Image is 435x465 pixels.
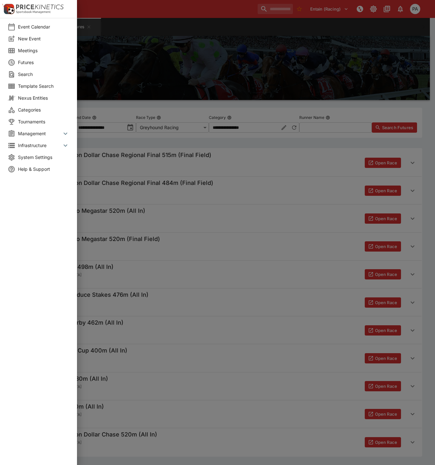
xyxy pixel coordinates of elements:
[18,71,69,78] span: Search
[2,3,15,15] img: PriceKinetics Logo
[18,95,69,101] span: Nexus Entities
[16,4,64,9] img: PriceKinetics
[18,23,69,30] span: Event Calendar
[18,118,69,125] span: Tournaments
[18,154,69,161] span: System Settings
[18,130,62,137] span: Management
[18,106,69,113] span: Categories
[18,166,69,172] span: Help & Support
[16,11,51,13] img: Sportsbook Management
[18,142,62,149] span: Infrastructure
[18,35,69,42] span: New Event
[18,47,69,54] span: Meetings
[18,59,69,66] span: Futures
[18,83,69,89] span: Template Search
